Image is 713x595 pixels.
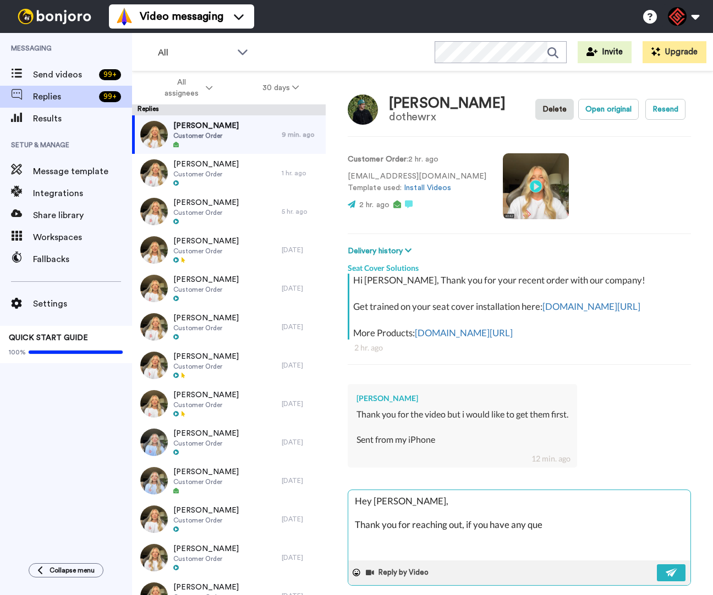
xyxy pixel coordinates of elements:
[578,41,632,63] button: Invite
[173,131,239,140] span: Customer Order
[132,500,326,538] a: [PERSON_NAME]Customer Order[DATE]
[531,453,571,464] div: 12 min. ago
[140,159,168,187] img: bed0879b-9833-4163-af93-a5b5a0ce2575-thumb.jpg
[173,466,239,477] span: [PERSON_NAME]
[132,461,326,500] a: [PERSON_NAME]Customer Order[DATE]
[33,253,132,266] span: Fallbacks
[173,324,239,332] span: Customer Order
[33,112,132,125] span: Results
[353,274,688,340] div: Hi [PERSON_NAME], Thank you for your recent order with our company! Get trained on your seat cove...
[173,247,239,255] span: Customer Order
[348,490,690,560] textarea: Hey [PERSON_NAME], Thank you for reaching out, if you have any que
[99,91,121,102] div: 99 +
[173,543,239,554] span: [PERSON_NAME]
[33,90,95,103] span: Replies
[173,362,239,371] span: Customer Order
[140,313,168,341] img: 05d476df-1321-432e-b90d-c2a64f7b0e38-thumb.jpg
[282,438,320,447] div: [DATE]
[140,352,168,379] img: 94d000a7-9dff-4b74-a3b8-681083a5e477-thumb.jpg
[50,566,95,575] span: Collapse menu
[348,155,407,163] strong: Customer Order
[132,115,326,154] a: [PERSON_NAME]Customer Order9 min. ago
[140,121,168,148] img: 5b64d316-396c-4c08-b6a0-1cac7024fb7e-thumb.jpg
[173,477,239,486] span: Customer Order
[282,246,320,254] div: [DATE]
[282,361,320,370] div: [DATE]
[158,46,232,59] span: All
[132,104,326,115] div: Replies
[535,99,574,120] button: Delete
[132,192,326,231] a: [PERSON_NAME]Customer Order5 hr. ago
[33,297,132,310] span: Settings
[173,120,239,131] span: [PERSON_NAME]
[173,428,239,439] span: [PERSON_NAME]
[282,553,320,562] div: [DATE]
[282,169,320,177] div: 1 hr. ago
[348,245,415,257] button: Delivery history
[173,554,239,563] span: Customer Order
[238,78,324,98] button: 30 days
[132,346,326,385] a: [PERSON_NAME]Customer Order[DATE]
[132,269,326,308] a: [PERSON_NAME]Customer Order[DATE]
[643,41,706,63] button: Upgrade
[140,429,168,456] img: e1282bac-9ce8-4f18-8f4c-6da92a1501c7-thumb.jpg
[359,201,390,209] span: 2 hr. ago
[99,69,121,80] div: 99 +
[389,111,506,123] div: dothewrx
[159,77,204,99] span: All assignees
[348,171,486,194] p: [EMAIL_ADDRESS][DOMAIN_NAME] Template used:
[348,257,691,274] div: Seat Cover Solutions
[9,348,26,357] span: 100%
[29,563,103,577] button: Collapse menu
[173,439,239,448] span: Customer Order
[578,99,639,120] button: Open original
[282,476,320,485] div: [DATE]
[9,334,88,342] span: QUICK START GUIDE
[173,516,239,525] span: Customer Order
[282,284,320,293] div: [DATE]
[282,515,320,524] div: [DATE]
[132,154,326,192] a: [PERSON_NAME]Customer Order1 hr. ago
[173,582,239,593] span: [PERSON_NAME]
[354,342,684,353] div: 2 hr. ago
[666,568,678,577] img: send-white.svg
[173,313,239,324] span: [PERSON_NAME]
[33,68,95,81] span: Send videos
[173,170,239,179] span: Customer Order
[282,322,320,331] div: [DATE]
[33,187,132,200] span: Integrations
[282,130,320,139] div: 9 min. ago
[173,390,239,401] span: [PERSON_NAME]
[173,285,239,294] span: Customer Order
[356,408,568,458] div: Thank you for the video but i would like to get them first. Sent from my iPhone
[356,393,568,404] div: [PERSON_NAME]
[132,231,326,269] a: [PERSON_NAME]Customer Order[DATE]
[173,401,239,409] span: Customer Order
[282,207,320,216] div: 5 hr. ago
[173,505,239,516] span: [PERSON_NAME]
[389,96,506,112] div: [PERSON_NAME]
[415,327,513,338] a: [DOMAIN_NAME][URL]
[173,208,239,217] span: Customer Order
[33,209,132,222] span: Share library
[542,301,640,312] a: [DOMAIN_NAME][URL]
[132,538,326,577] a: [PERSON_NAME]Customer Order[DATE]
[282,399,320,408] div: [DATE]
[140,9,223,24] span: Video messaging
[173,351,239,362] span: [PERSON_NAME]
[116,8,133,25] img: vm-color.svg
[140,544,168,571] img: ec6d6bee-10c4-4109-a19a-f4a3591eb26e-thumb.jpg
[140,198,168,225] img: 679abd21-8fb9-4071-a98c-8caf1c0324ba-thumb.jpg
[173,274,239,285] span: [PERSON_NAME]
[132,308,326,346] a: [PERSON_NAME]Customer Order[DATE]
[134,73,238,103] button: All assignees
[33,231,132,244] span: Workspaces
[132,423,326,461] a: [PERSON_NAME]Customer Order[DATE]
[173,197,239,208] span: [PERSON_NAME]
[13,9,96,24] img: bj-logo-header-white.svg
[140,236,168,264] img: b57aca97-74ef-474d-9708-d75dca591c50-thumb.jpg
[33,165,132,178] span: Message template
[140,390,168,418] img: 71460086-13d0-4ea7-8f99-ec4169d5911f-thumb.jpg
[173,159,239,170] span: [PERSON_NAME]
